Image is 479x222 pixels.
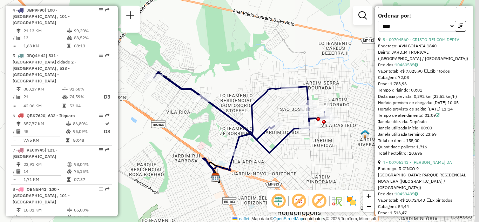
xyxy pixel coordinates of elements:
button: Ordem decrescente [455,21,466,32]
img: Fluxo de ruas [331,195,342,207]
td: 14 [23,168,67,175]
td: 42,06 KM [23,102,62,109]
i: % de utilização do peso [67,208,72,212]
div: Total de itens: 155,00 [378,137,471,144]
span: | 531 - [GEOGRAPHIC_DATA] cidade 2 - [GEOGRAPHIC_DATA] , 533 - [GEOGRAPHIC_DATA] - [GEOGRAPHIC_DATA] [13,53,76,83]
div: Distância prevista: 0,392 km (23,52 km/h) [378,93,471,100]
div: Janela utilizada: Depósito [378,119,471,125]
i: Total de Atividades [16,129,21,134]
i: Distância Total [16,87,21,91]
i: Distância Total [16,162,21,167]
i: % de utilização da cubagem [67,36,72,40]
td: / [13,93,16,101]
div: Janela utilizada término: 23:59 [378,131,471,137]
div: Quantidade pallets: 1,716 [378,144,471,150]
i: Distância Total [16,29,21,33]
a: 8 - 00704560 - CRISTO REI COM DERIV [383,37,459,42]
em: Rota exportada [105,187,109,191]
div: [GEOGRAPHIC_DATA]: PARQUE RESIDENCIAL NOVA ERA ([GEOGRAPHIC_DATA] / [GEOGRAPHIC_DATA]) [378,172,471,191]
span: JBQ4H42 [27,53,46,58]
span: Cubagem: 72,08 [378,75,409,80]
a: OpenStreetMap [274,216,303,221]
div: Total hectolitro: 10,695 [378,150,471,156]
span: Exibir todos [424,68,450,74]
span: 7 - [13,147,58,159]
div: Horário previsto de chegada: [DATE] 10:05 [378,100,471,106]
i: Tempo total em rota [67,44,70,48]
i: Tempo total em rota [66,138,69,142]
span: | 632 - Itiquara [45,113,75,118]
div: Tempo dirigindo: 00:01 [378,87,471,93]
td: = [13,42,16,49]
em: Rota exportada [105,148,109,152]
td: 357,77 KM [23,120,66,127]
td: / [13,214,16,221]
em: Opções [99,148,103,152]
td: = [13,176,16,183]
p: D3 [98,93,110,101]
div: Endereço: R CINCO 9 [378,166,471,172]
i: Total de Atividades [16,36,21,40]
td: = [13,102,16,109]
span: Exibir todos [427,197,452,203]
span: − [366,202,371,211]
i: % de utilização do peso [62,87,68,91]
img: CDD Rondonópolis [211,173,220,182]
a: Leaflet [232,216,249,221]
em: Opções [99,53,103,58]
td: 93,73% [74,214,109,221]
i: % de utilização do peso [66,122,71,126]
a: 4 - 00706343 - [PERSON_NAME] DA [383,160,452,165]
i: % de utilização da cubagem [67,169,72,174]
i: Distância Total [16,122,21,126]
p: D3 [104,128,110,136]
i: % de utilização da cubagem [67,215,72,219]
span: | [250,216,251,221]
img: Warecloud Casa Jardim Monte Líbano [360,129,370,139]
td: 7,95 KM [23,137,66,144]
td: 08:13 [74,42,109,49]
i: % de utilização do peso [67,162,72,167]
i: Observações [414,192,418,196]
i: Observações [414,63,418,67]
span: Peso: 1.516,47 [378,210,407,215]
em: Opções [99,113,103,117]
i: Total de Atividades [16,215,21,219]
div: Pedidos: [378,191,471,197]
i: Total de Atividades [16,95,21,99]
i: % de utilização da cubagem [66,129,71,134]
div: Tempo de atendimento: 01:09 [378,112,471,119]
span: 6 - [13,113,75,118]
i: % de utilização do peso [67,29,72,33]
span: QBK7620 [27,113,45,118]
td: / [13,34,16,41]
i: Tempo total em rota [67,177,70,182]
a: 10460535 [395,62,418,67]
td: 98,04% [74,161,109,168]
span: Exibir NR [290,193,307,209]
td: 1,63 KM [23,42,67,49]
em: Rota exportada [105,8,109,12]
td: 45 [23,127,66,136]
a: Zoom out [363,201,374,212]
td: 883,17 KM [23,86,62,93]
td: 13 [23,34,67,41]
td: 74,59% [69,93,97,101]
a: Com service time [436,113,440,118]
div: Valor total: R$ 7.825,90 [378,68,471,74]
td: 86,80% [73,120,103,127]
span: JBP9F98 [27,7,45,13]
div: Horário previsto de saída: [DATE] 11:14 [378,106,471,112]
div: Pedidos: [378,62,471,68]
span: | 100 - [GEOGRAPHIC_DATA] , 101 - [GEOGRAPHIC_DATA] [13,187,70,204]
img: Exibir/Ocultar setores [346,195,357,207]
em: Opções [99,187,103,191]
td: 50:48 [73,137,103,144]
td: 18,01 KM [23,207,67,214]
td: 99,20% [74,27,109,34]
div: Janela utilizada início: 00:00 [378,125,471,131]
td: = [13,137,16,144]
span: Cubagem: 54,44 [378,204,409,209]
span: | 100 - [GEOGRAPHIC_DATA] , 101 - [GEOGRAPHIC_DATA] [13,7,70,25]
td: 83,52% [74,34,109,41]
